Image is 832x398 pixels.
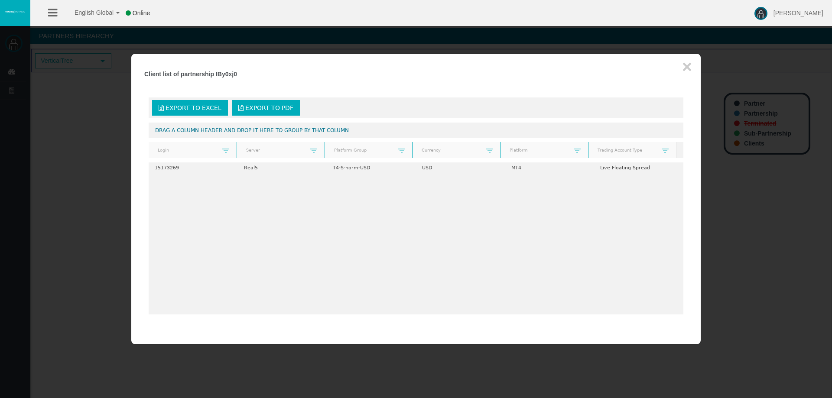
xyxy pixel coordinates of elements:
td: USD [416,162,505,173]
a: Export to PDF [232,100,300,116]
div: Drag a column header and drop it here to group by that column [149,123,683,137]
img: logo.svg [4,10,26,13]
td: Live Floating Spread [594,162,683,173]
span: Online [133,10,150,16]
td: 15173269 [149,162,238,173]
a: Platform [504,145,574,156]
td: MT4 [505,162,595,173]
a: Export to Excel [152,100,228,116]
span: Export to PDF [245,104,293,111]
td: Real5 [238,162,327,173]
span: [PERSON_NAME] [773,10,823,16]
a: Server [240,145,310,156]
span: English Global [63,9,114,16]
a: Currency [416,145,486,156]
span: Export to Excel [166,104,221,111]
td: T4-S-norm-USD [327,162,416,173]
button: × [682,58,692,75]
a: Trading Account Type [592,145,662,156]
b: Client list of partnership IBy0xj0 [144,71,237,78]
img: user-image [754,7,767,20]
a: Login [152,145,222,156]
a: Platform Group [328,145,398,156]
